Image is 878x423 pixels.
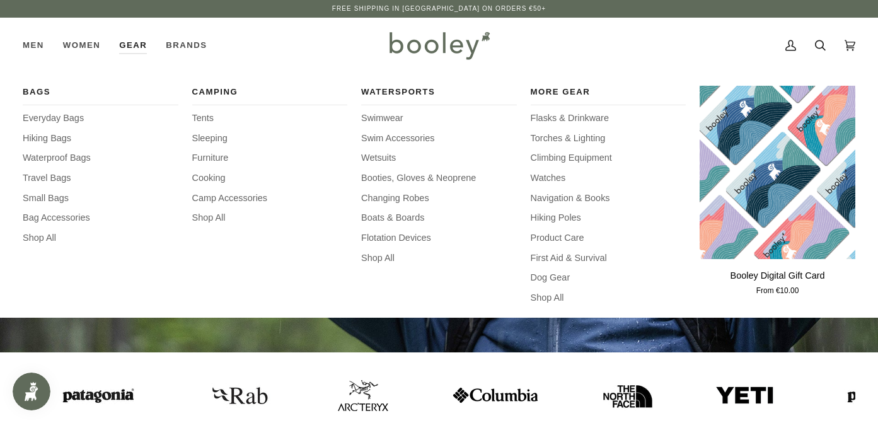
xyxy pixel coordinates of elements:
[23,211,178,225] a: Bag Accessories
[361,132,517,146] a: Swim Accessories
[192,171,348,185] a: Cooking
[23,192,178,206] a: Small Bags
[23,18,54,73] a: Men
[23,112,178,125] a: Everyday Bags
[531,171,686,185] a: Watches
[166,39,207,52] span: Brands
[361,112,517,125] a: Swimwear
[54,18,110,73] a: Women
[192,86,348,98] span: Camping
[192,151,348,165] a: Furniture
[361,86,517,98] span: Watersports
[23,151,178,165] a: Waterproof Bags
[192,211,348,225] a: Shop All
[531,252,686,265] a: First Aid & Survival
[23,231,178,245] a: Shop All
[531,192,686,206] a: Navigation & Books
[192,132,348,146] a: Sleeping
[23,86,178,98] span: Bags
[23,39,44,52] span: Men
[361,151,517,165] a: Wetsuits
[110,18,156,73] a: Gear
[384,27,494,64] img: Booley
[700,264,855,298] a: Booley Digital Gift Card
[63,39,100,52] span: Women
[192,86,348,105] a: Camping
[531,112,686,125] a: Flasks & Drinkware
[531,271,686,285] a: Dog Gear
[700,86,855,258] a: Booley Digital Gift Card
[13,373,50,410] iframe: Button to open loyalty program pop-up
[361,171,517,185] a: Booties, Gloves & Neoprene
[531,211,686,225] a: Hiking Poles
[756,286,799,297] span: From €10.00
[531,132,686,146] a: Torches & Lighting
[361,231,517,245] a: Flotation Devices
[361,192,517,206] a: Changing Robes
[110,18,156,73] div: Gear Bags Everyday Bags Hiking Bags Waterproof Bags Travel Bags Small Bags Bag Accessories Shop A...
[192,192,348,206] a: Camp Accessories
[531,151,686,165] a: Climbing Equipment
[531,231,686,245] a: Product Care
[361,86,517,105] a: Watersports
[192,112,348,125] a: Tents
[731,269,825,283] p: Booley Digital Gift Card
[23,132,178,146] a: Hiking Bags
[23,171,178,185] a: Travel Bags
[23,86,178,105] a: Bags
[531,86,686,105] a: More Gear
[700,86,855,258] product-grid-item-variant: €10.00
[332,4,546,14] p: Free Shipping in [GEOGRAPHIC_DATA] on Orders €50+
[531,86,686,98] span: More Gear
[700,86,855,297] product-grid-item: Booley Digital Gift Card
[361,252,517,265] a: Shop All
[361,211,517,225] a: Boats & Boards
[531,291,686,305] a: Shop All
[156,18,216,73] a: Brands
